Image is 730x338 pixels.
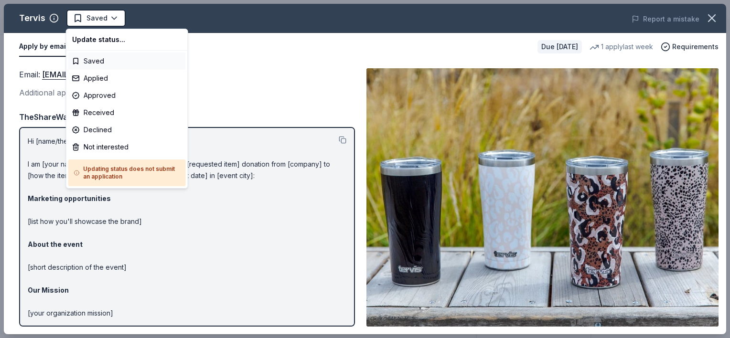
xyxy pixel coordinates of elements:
div: Declined [68,121,186,138]
span: Night at the Races [186,11,248,23]
div: Approved [68,87,186,104]
div: Not interested [68,138,186,156]
h5: Updating status does not submit an application [74,165,180,180]
div: Applied [68,70,186,87]
div: Saved [68,53,186,70]
div: Received [68,104,186,121]
div: Update status... [68,31,186,48]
